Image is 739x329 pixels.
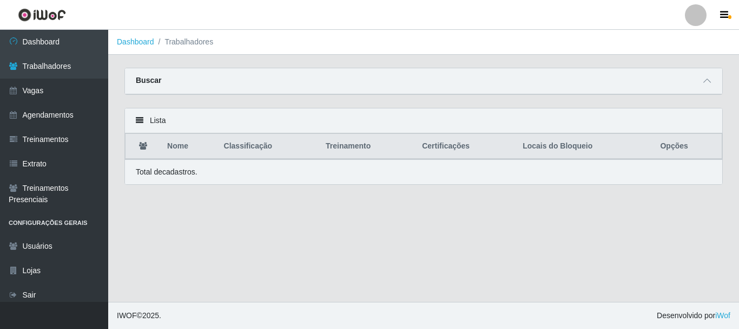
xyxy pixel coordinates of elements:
th: Nome [161,134,217,159]
th: Certificações [415,134,516,159]
th: Classificação [217,134,320,159]
li: Trabalhadores [154,36,214,48]
nav: breadcrumb [108,30,739,55]
span: © 2025 . [117,310,161,321]
div: Lista [125,108,722,133]
th: Locais do Bloqueio [516,134,654,159]
a: Dashboard [117,37,154,46]
strong: Buscar [136,76,161,85]
img: CoreUI Logo [18,8,66,22]
a: iWof [715,311,730,320]
p: Total de cadastros. [136,166,197,178]
th: Opções [654,134,722,159]
span: Desenvolvido por [657,310,730,321]
th: Treinamento [319,134,415,159]
span: IWOF [117,311,137,320]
